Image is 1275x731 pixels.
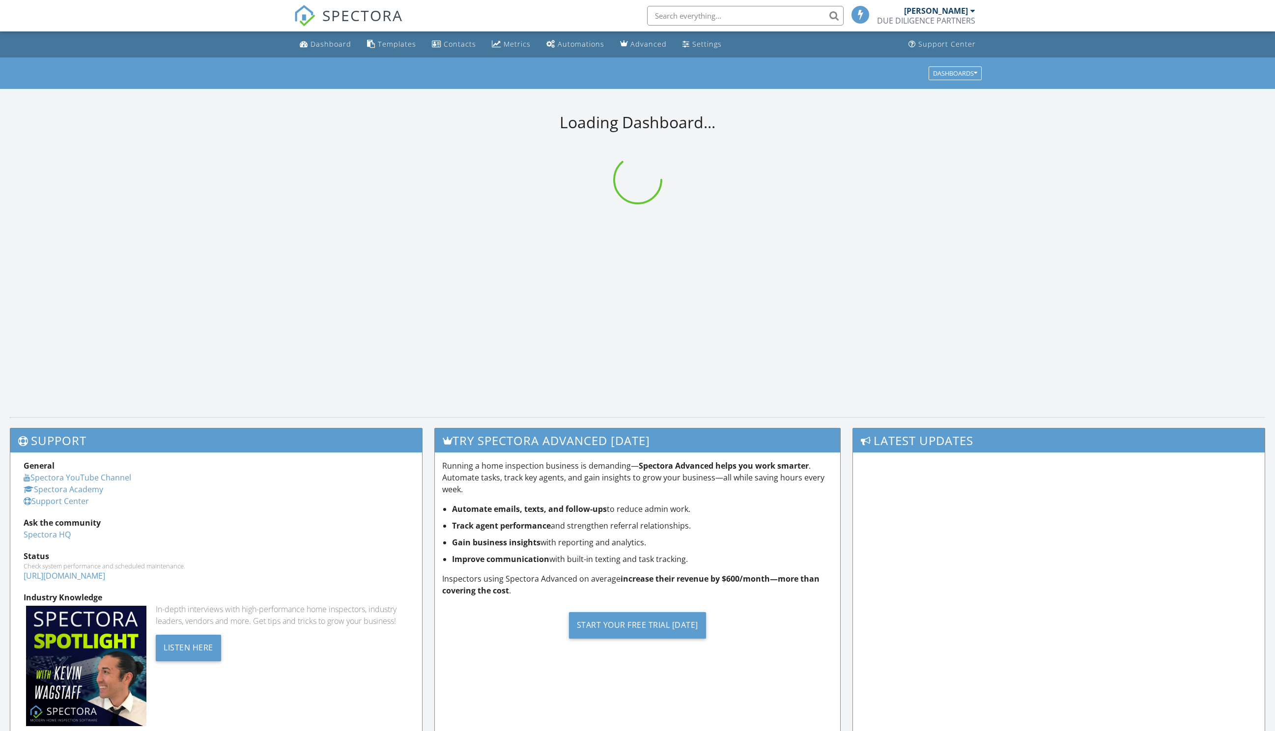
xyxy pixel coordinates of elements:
[442,573,833,596] p: Inspectors using Spectora Advanced on average .
[322,5,403,26] span: SPECTORA
[24,496,89,506] a: Support Center
[24,517,409,529] div: Ask the community
[294,13,403,34] a: SPECTORA
[26,606,146,726] img: Spectoraspolightmain
[24,529,71,540] a: Spectora HQ
[24,562,409,570] div: Check system performance and scheduled maintenance.
[24,472,131,483] a: Spectora YouTube Channel
[933,70,977,77] div: Dashboards
[24,484,103,495] a: Spectora Academy
[363,35,420,54] a: Templates
[442,573,820,596] strong: increase their revenue by $600/month—more than covering the cost
[311,39,351,49] div: Dashboard
[452,536,833,548] li: with reporting and analytics.
[24,591,409,603] div: Industry Knowledge
[444,39,476,49] div: Contacts
[692,39,722,49] div: Settings
[488,35,535,54] a: Metrics
[905,35,980,54] a: Support Center
[542,35,608,54] a: Automations (Basic)
[452,503,833,515] li: to reduce admin work.
[647,6,844,26] input: Search everything...
[929,66,982,80] button: Dashboards
[452,554,549,564] strong: Improve communication
[294,5,315,27] img: The Best Home Inspection Software - Spectora
[452,504,607,514] strong: Automate emails, texts, and follow-ups
[10,428,422,452] h3: Support
[452,520,551,531] strong: Track agent performance
[24,460,55,471] strong: General
[452,520,833,532] li: and strengthen referral relationships.
[428,35,480,54] a: Contacts
[24,550,409,562] div: Status
[452,553,833,565] li: with built-in texting and task tracking.
[504,39,531,49] div: Metrics
[435,428,841,452] h3: Try spectora advanced [DATE]
[442,460,833,495] p: Running a home inspection business is demanding— . Automate tasks, track key agents, and gain ins...
[378,39,416,49] div: Templates
[452,537,540,548] strong: Gain business insights
[156,635,221,661] div: Listen Here
[156,603,408,627] div: In-depth interviews with high-performance home inspectors, industry leaders, vendors and more. Ge...
[24,570,105,581] a: [URL][DOMAIN_NAME]
[558,39,604,49] div: Automations
[877,16,975,26] div: DUE DILIGENCE PARTNERS
[616,35,671,54] a: Advanced
[679,35,726,54] a: Settings
[630,39,667,49] div: Advanced
[853,428,1265,452] h3: Latest Updates
[904,6,968,16] div: [PERSON_NAME]
[442,604,833,646] a: Start Your Free Trial [DATE]
[639,460,809,471] strong: Spectora Advanced helps you work smarter
[156,642,221,652] a: Listen Here
[569,612,706,639] div: Start Your Free Trial [DATE]
[918,39,976,49] div: Support Center
[296,35,355,54] a: Dashboard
